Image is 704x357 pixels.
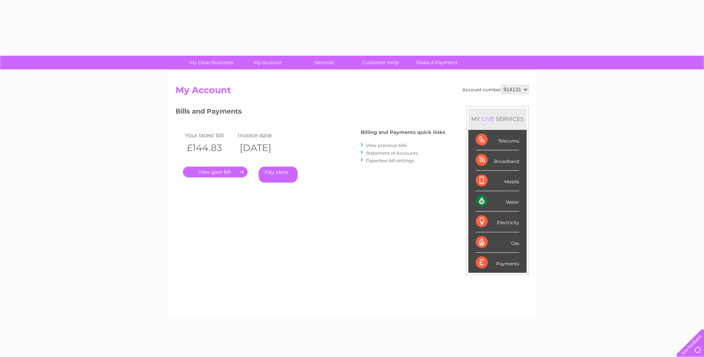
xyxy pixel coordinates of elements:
[183,140,236,155] th: £144.83
[366,150,418,156] a: Statement of Accounts
[476,130,519,150] div: Telecoms
[476,150,519,171] div: Broadband
[181,56,242,69] a: My Clear Business
[468,108,527,130] div: MY SERVICES
[236,140,289,155] th: [DATE]
[294,56,355,69] a: Services
[406,56,468,69] a: Make A Payment
[476,212,519,232] div: Electricity
[480,115,496,122] div: LIVE
[366,158,414,163] a: Paperless bill settings
[183,130,236,140] td: Your latest bill
[476,171,519,191] div: Mobile
[476,232,519,253] div: Gas
[237,56,298,69] a: My Account
[350,56,411,69] a: Customer Help
[361,130,445,135] h4: Billing and Payments quick links
[476,253,519,273] div: Payments
[462,85,529,94] div: Account number
[259,167,298,183] a: Pay Here
[476,191,519,212] div: Water
[183,167,248,177] a: .
[366,143,407,148] a: View previous bills
[176,106,445,119] h3: Bills and Payments
[176,85,529,99] h2: My Account
[236,130,289,140] td: Invoice date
